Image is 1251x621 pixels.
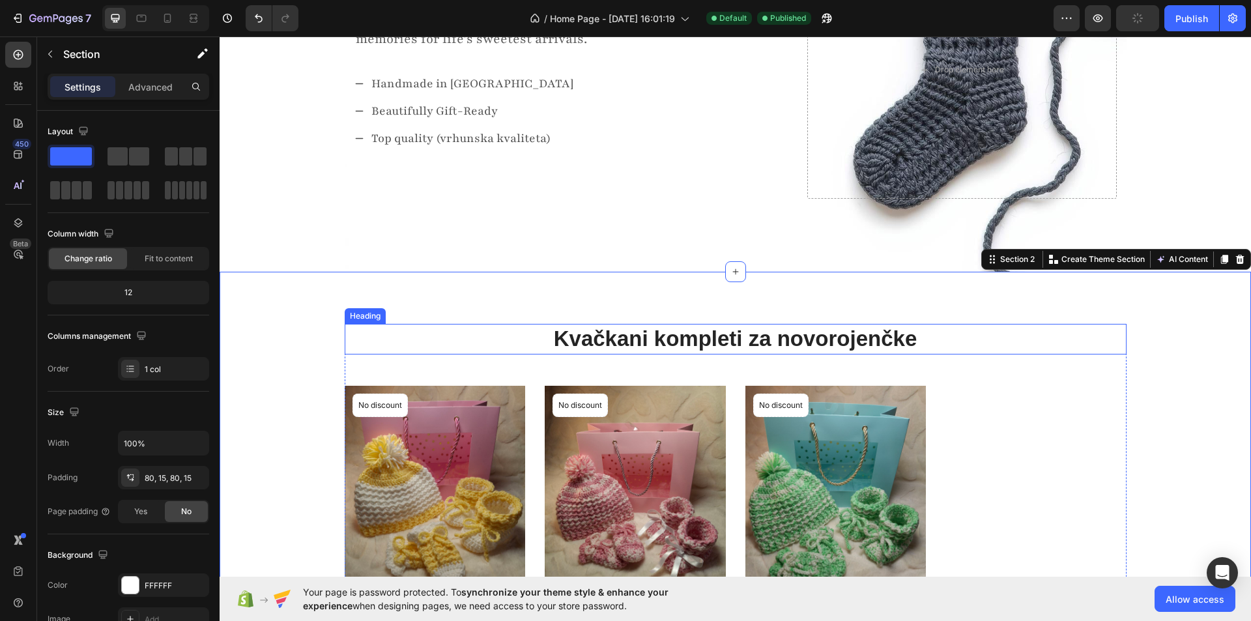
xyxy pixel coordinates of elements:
[778,217,818,229] div: Section 2
[770,12,806,24] span: Published
[1166,592,1224,606] span: Allow access
[128,80,173,94] p: Advanced
[220,36,1251,577] iframe: Design area
[339,363,382,375] p: No discount
[1155,586,1235,612] button: Allow access
[139,363,182,375] p: No discount
[1207,557,1238,588] div: Open Intercom Messenger
[325,349,506,590] a: Baby komplet 2
[48,363,69,375] div: Order
[134,506,147,517] span: Yes
[48,437,69,449] div: Width
[48,547,111,564] div: Background
[1175,12,1208,25] div: Publish
[12,139,31,149] div: 450
[246,5,298,31] div: Undo/Redo
[145,364,206,375] div: 1 col
[303,585,719,613] span: Your page is password protected. To when designing pages, we need access to your store password.
[50,283,207,302] div: 12
[63,46,170,62] p: Section
[544,12,547,25] span: /
[145,253,193,265] span: Fit to content
[48,404,82,422] div: Size
[48,506,111,517] div: Page padding
[48,579,68,591] div: Color
[719,12,747,24] span: Default
[145,472,206,484] div: 80, 15, 80, 15
[934,215,991,231] button: AI Content
[181,506,192,517] span: No
[48,328,149,345] div: Columns management
[303,586,669,611] span: synchronize your theme style & enhance your experience
[125,349,306,590] a: Baby komplet 3
[48,123,91,141] div: Layout
[526,349,707,590] a: Baby komplet 1
[539,363,583,375] p: No discount
[85,10,91,26] p: 7
[550,12,675,25] span: Home Page - [DATE] 16:01:19
[119,431,208,455] input: Auto
[65,253,112,265] span: Change ratio
[1164,5,1219,31] button: Publish
[48,225,117,243] div: Column width
[145,580,206,592] div: FFFFFF
[65,80,101,94] p: Settings
[48,472,78,484] div: Padding
[5,5,97,31] button: 7
[842,217,925,229] p: Create Theme Section
[10,238,31,249] div: Beta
